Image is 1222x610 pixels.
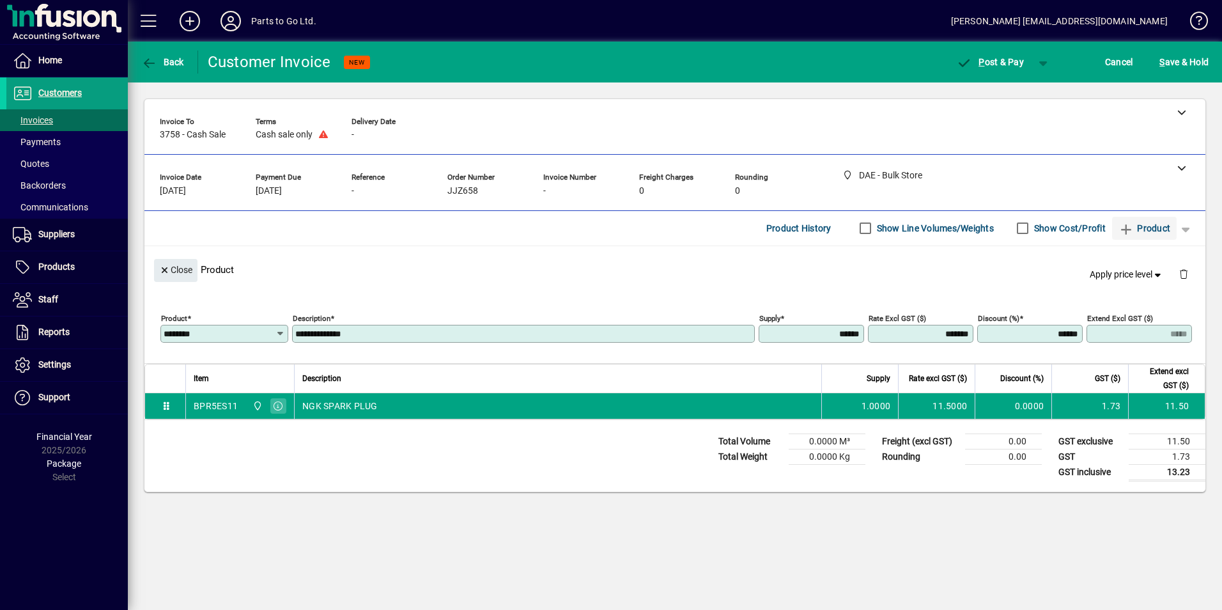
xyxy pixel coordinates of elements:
[352,130,354,140] span: -
[38,229,75,239] span: Suppliers
[302,371,341,386] span: Description
[47,458,81,469] span: Package
[874,222,994,235] label: Show Line Volumes/Weights
[909,371,967,386] span: Rate excl GST ($)
[6,196,128,218] a: Communications
[869,313,926,322] mat-label: Rate excl GST ($)
[36,432,92,442] span: Financial Year
[761,217,837,240] button: Product History
[169,10,210,33] button: Add
[6,109,128,131] a: Invoices
[38,55,62,65] span: Home
[6,251,128,283] a: Products
[965,449,1042,464] td: 0.00
[6,153,128,175] a: Quotes
[1180,3,1206,44] a: Knowledge Base
[194,371,209,386] span: Item
[38,327,70,337] span: Reports
[251,11,316,31] div: Parts to Go Ltd.
[543,186,546,196] span: -
[975,393,1051,419] td: 0.0000
[38,262,75,272] span: Products
[957,57,1024,67] span: ost & Pay
[1102,51,1136,74] button: Cancel
[349,58,365,66] span: NEW
[1052,464,1129,480] td: GST inclusive
[352,186,354,196] span: -
[789,434,865,449] td: 0.0000 M³
[712,449,789,464] td: Total Weight
[862,400,891,412] span: 1.0000
[1112,217,1177,240] button: Product
[1105,52,1133,72] span: Cancel
[13,202,88,212] span: Communications
[6,219,128,251] a: Suppliers
[6,45,128,77] a: Home
[161,313,187,322] mat-label: Product
[13,137,61,147] span: Payments
[210,10,251,33] button: Profile
[194,400,238,412] div: BPR5ES11
[789,449,865,464] td: 0.0000 Kg
[1087,313,1153,322] mat-label: Extend excl GST ($)
[876,434,965,449] td: Freight (excl GST)
[1159,57,1164,67] span: S
[766,218,831,239] span: Product History
[1052,449,1129,464] td: GST
[160,186,186,196] span: [DATE]
[1085,263,1169,286] button: Apply price level
[128,51,198,74] app-page-header-button: Back
[154,259,197,282] button: Close
[302,400,378,412] span: NGK SPARK PLUG
[6,349,128,381] a: Settings
[6,317,128,348] a: Reports
[6,131,128,153] a: Payments
[141,57,184,67] span: Back
[6,382,128,414] a: Support
[208,52,331,72] div: Customer Invoice
[249,399,264,413] span: DAE - Bulk Store
[293,313,330,322] mat-label: Description
[160,130,226,140] span: 3758 - Cash Sale
[867,371,890,386] span: Supply
[38,88,82,98] span: Customers
[978,313,1019,322] mat-label: Discount (%)
[1136,364,1189,393] span: Extend excl GST ($)
[447,186,478,196] span: JJZ658
[1090,268,1164,281] span: Apply price level
[876,449,965,464] td: Rounding
[1168,268,1199,279] app-page-header-button: Delete
[138,51,187,74] button: Back
[38,392,70,402] span: Support
[38,294,58,304] span: Staff
[759,313,780,322] mat-label: Supply
[950,51,1030,74] button: Post & Pay
[951,11,1168,31] div: [PERSON_NAME] [EMAIL_ADDRESS][DOMAIN_NAME]
[639,186,644,196] span: 0
[1000,371,1044,386] span: Discount (%)
[906,400,967,412] div: 11.5000
[256,130,313,140] span: Cash sale only
[712,434,789,449] td: Total Volume
[13,115,53,125] span: Invoices
[1129,449,1205,464] td: 1.73
[1159,52,1209,72] span: ave & Hold
[978,57,984,67] span: P
[159,260,192,281] span: Close
[1156,51,1212,74] button: Save & Hold
[6,175,128,196] a: Backorders
[735,186,740,196] span: 0
[144,246,1205,293] div: Product
[1128,393,1205,419] td: 11.50
[1095,371,1120,386] span: GST ($)
[1032,222,1106,235] label: Show Cost/Profit
[38,359,71,370] span: Settings
[1168,259,1199,290] button: Delete
[256,186,282,196] span: [DATE]
[13,159,49,169] span: Quotes
[965,434,1042,449] td: 0.00
[1129,464,1205,480] td: 13.23
[1052,434,1129,449] td: GST exclusive
[1051,393,1128,419] td: 1.73
[1129,434,1205,449] td: 11.50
